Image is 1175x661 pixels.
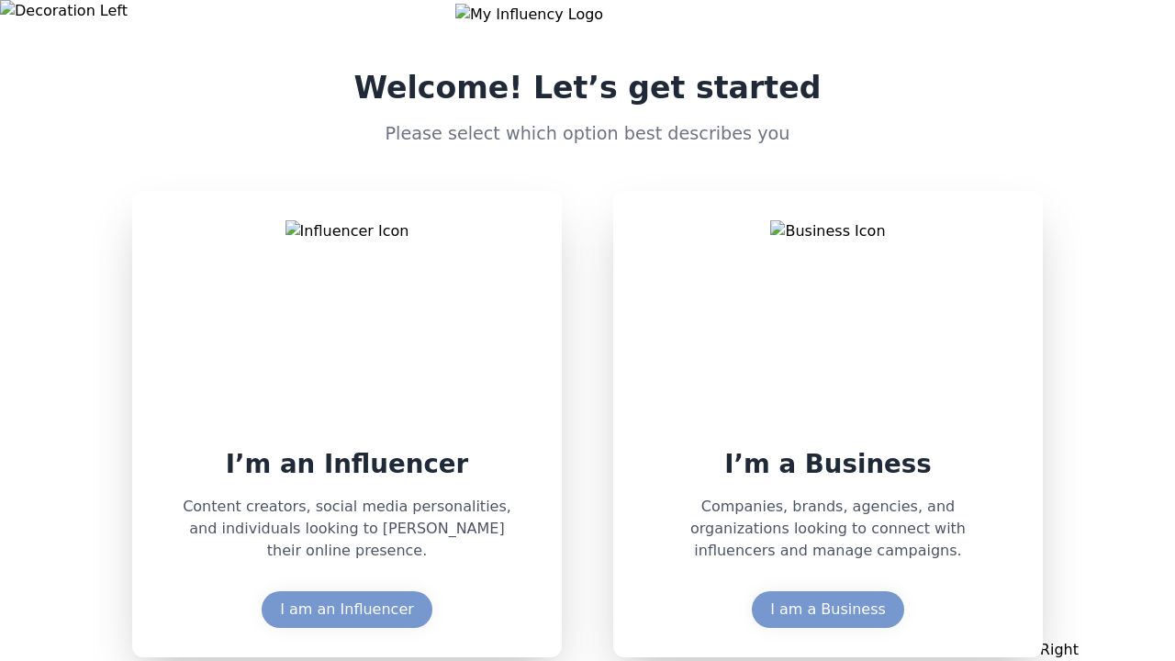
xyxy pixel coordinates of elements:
h3: I’m an Influencer [226,448,468,481]
h1: Welcome! Let’s get started [354,70,822,106]
button: I am a Business [752,591,904,628]
p: Companies, brands, agencies, and organizations looking to connect with influencers and manage cam... [643,496,1013,562]
img: Influencer Icon [285,220,409,426]
img: Business Icon [770,220,885,426]
img: My Influency Logo [455,4,720,26]
p: Please select which option best describes you [354,121,822,147]
div: I am a Business [770,599,886,621]
div: I am an Influencer [280,599,414,621]
button: I am an Influencer [262,591,432,628]
h3: I’m a Business [724,448,932,481]
p: Content creators, social media personalities, and individuals looking to [PERSON_NAME] their onli... [162,496,532,562]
